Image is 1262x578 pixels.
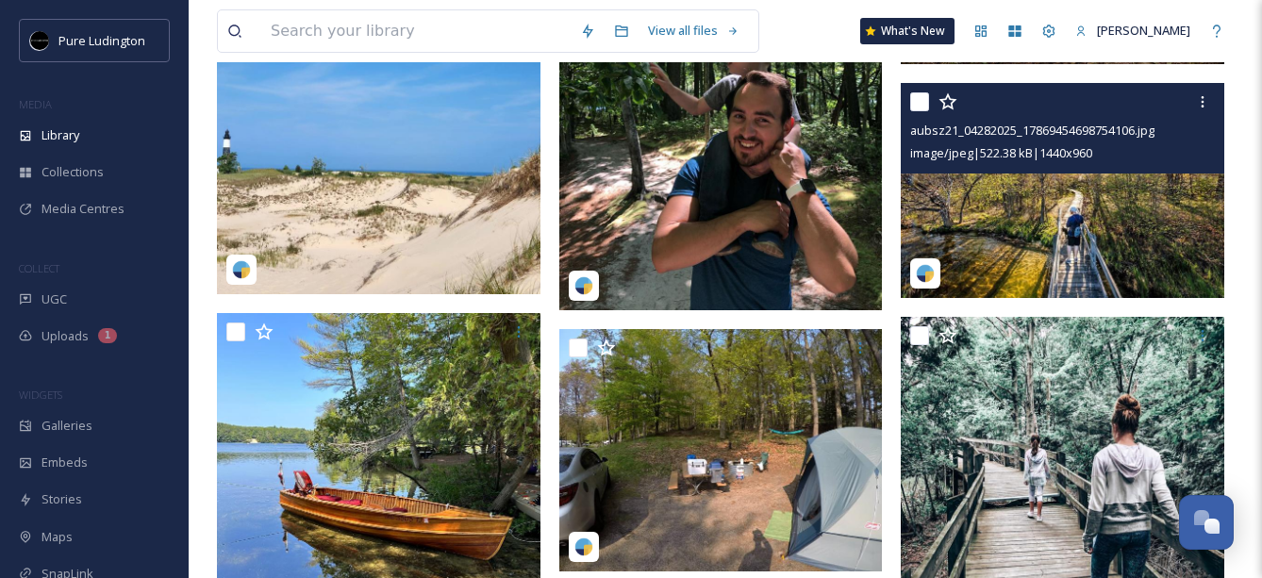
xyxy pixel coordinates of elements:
[19,388,62,402] span: WIDGETS
[559,329,883,571] img: aus10venture_04282025_17857421095795594.jpg
[901,83,1224,299] img: aubsz21_04282025_17869454698754106.jpg
[910,122,1154,139] span: aubsz21_04282025_17869454698754106.jpg
[98,328,117,343] div: 1
[42,327,89,345] span: Uploads
[910,144,1092,161] span: image/jpeg | 522.38 kB | 1440 x 960
[1066,12,1200,49] a: [PERSON_NAME]
[42,126,79,144] span: Library
[42,490,82,508] span: Stories
[42,200,125,218] span: Media Centres
[261,10,571,52] input: Search your library
[42,454,88,471] span: Embeds
[58,32,145,49] span: Pure Ludington
[42,163,104,181] span: Collections
[574,276,593,295] img: snapsea-logo.png
[860,18,955,44] a: What's New
[42,528,73,546] span: Maps
[916,264,935,283] img: snapsea-logo.png
[1179,495,1234,550] button: Open Chat
[232,260,251,279] img: snapsea-logo.png
[42,290,67,308] span: UGC
[19,97,52,111] span: MEDIA
[574,537,593,556] img: snapsea-logo.png
[1097,22,1190,39] span: [PERSON_NAME]
[19,261,59,275] span: COLLECT
[639,12,749,49] a: View all files
[30,31,49,50] img: pureludingtonF-2.png
[42,417,92,435] span: Galleries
